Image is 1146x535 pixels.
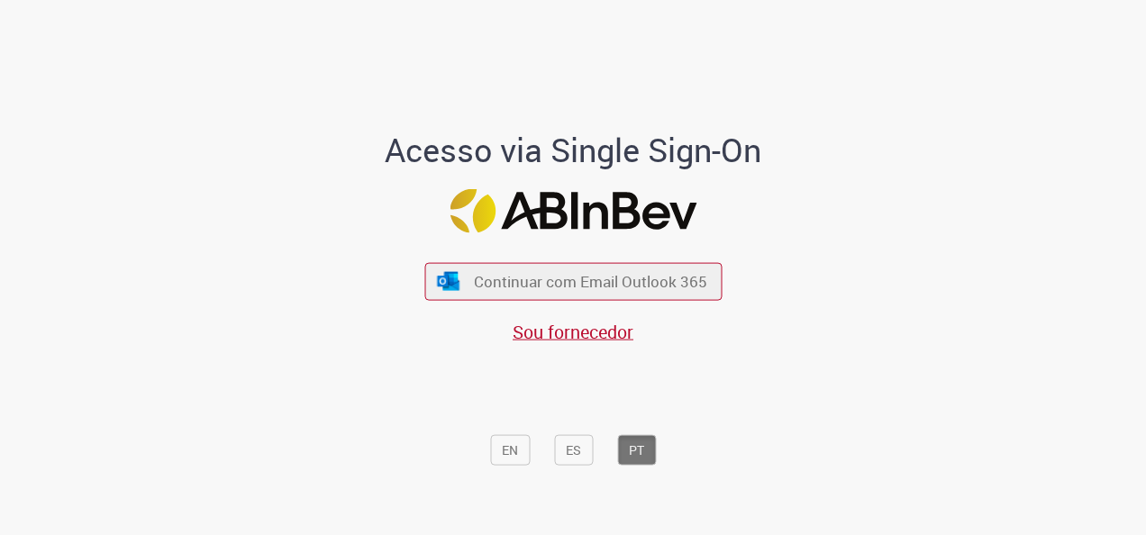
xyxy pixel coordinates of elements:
[474,271,707,292] span: Continuar com Email Outlook 365
[554,434,593,465] button: ES
[513,319,633,343] a: Sou fornecedor
[323,131,823,168] h1: Acesso via Single Sign-On
[490,434,530,465] button: EN
[617,434,656,465] button: PT
[450,189,696,233] img: Logo ABInBev
[424,263,722,300] button: ícone Azure/Microsoft 360 Continuar com Email Outlook 365
[436,271,461,290] img: ícone Azure/Microsoft 360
